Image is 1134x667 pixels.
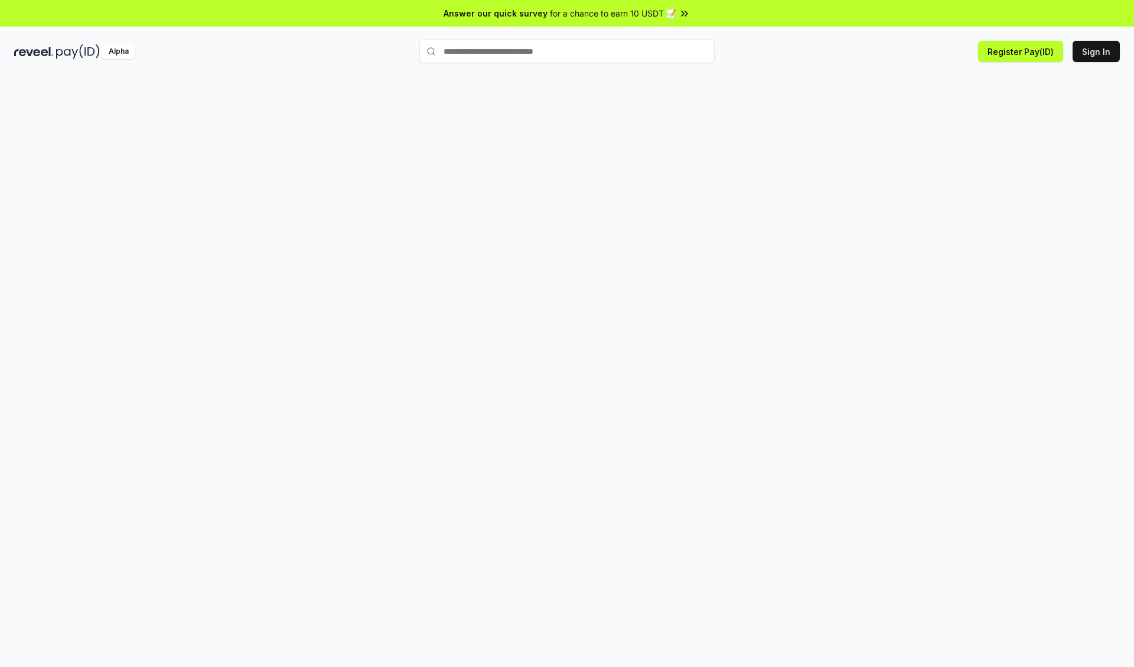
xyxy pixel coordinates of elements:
span: for a chance to earn 10 USDT 📝 [550,7,676,19]
div: Alpha [102,44,135,59]
img: pay_id [56,44,100,59]
button: Register Pay(ID) [978,41,1063,62]
button: Sign In [1073,41,1120,62]
span: Answer our quick survey [444,7,548,19]
img: reveel_dark [14,44,54,59]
